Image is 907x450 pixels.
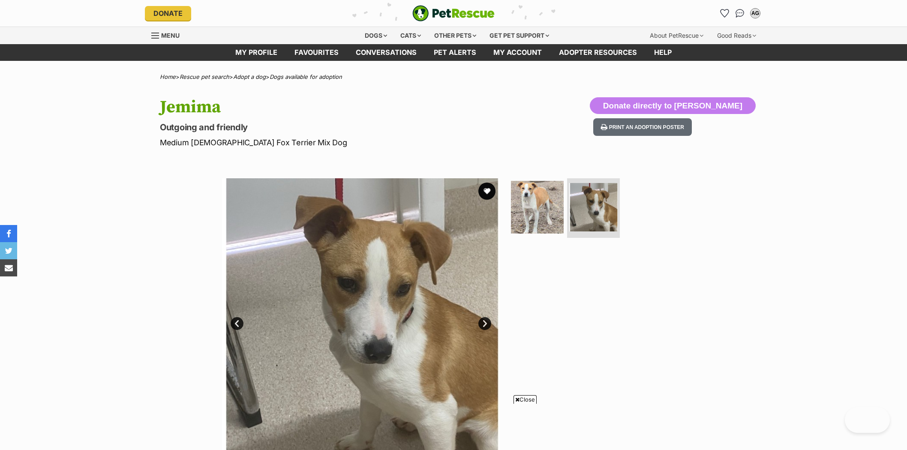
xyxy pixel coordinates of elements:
[736,9,745,18] img: chat-41dd97257d64d25036548639549fe6c8038ab92f7586957e7f3b1b290dea8141.svg
[160,73,176,80] a: Home
[180,73,229,80] a: Rescue pet search
[514,395,537,404] span: Close
[748,6,762,20] button: My account
[425,44,485,61] a: Pet alerts
[845,407,890,433] iframe: Help Scout Beacon - Open
[485,44,550,61] a: My account
[145,6,191,21] a: Donate
[412,5,495,21] img: logo-e224e6f780fb5917bec1dbf3a21bbac754714ae5b6737aabdf751b685950b380.svg
[160,137,523,148] p: Medium [DEMOGRAPHIC_DATA] Fox Terrier Mix Dog
[718,6,762,20] ul: Account quick links
[484,27,555,44] div: Get pet support
[233,73,266,80] a: Adopt a dog
[478,183,496,200] button: favourite
[359,27,393,44] div: Dogs
[160,121,523,133] p: Outgoing and friendly
[347,44,425,61] a: conversations
[478,317,491,330] a: Next
[394,27,427,44] div: Cats
[646,44,680,61] a: Help
[593,118,692,136] button: Print an adoption poster
[511,181,564,234] img: Photo of Jemima
[246,407,661,446] iframe: Advertisement
[711,27,762,44] div: Good Reads
[227,44,286,61] a: My profile
[751,9,760,18] div: AG
[590,97,756,114] button: Donate directly to [PERSON_NAME]
[412,5,495,21] a: PetRescue
[160,97,523,117] h1: Jemima
[161,32,180,39] span: Menu
[151,27,186,42] a: Menu
[550,44,646,61] a: Adopter resources
[718,6,731,20] a: Favourites
[138,74,769,80] div: > > >
[428,27,482,44] div: Other pets
[270,73,342,80] a: Dogs available for adoption
[644,27,709,44] div: About PetRescue
[733,6,747,20] a: Conversations
[569,183,618,231] img: Photo of Jemima
[231,317,243,330] a: Prev
[286,44,347,61] a: Favourites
